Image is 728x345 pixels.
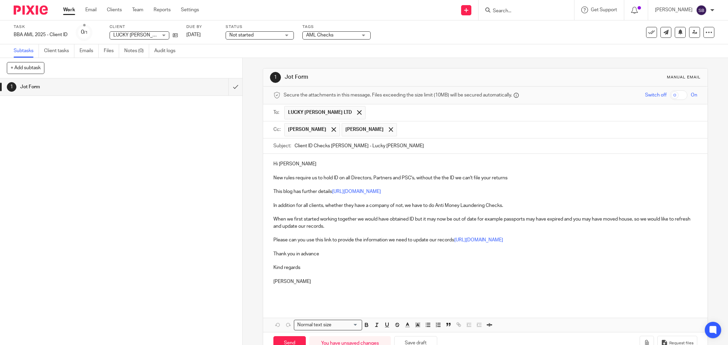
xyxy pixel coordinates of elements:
label: Subject: [273,142,291,149]
a: Client tasks [44,44,74,58]
a: Settings [181,6,199,13]
p: Hi [PERSON_NAME] [273,161,697,167]
label: To: [273,109,281,116]
p: New rules require us to hold ID on all Directors, Partners and PSC's, without the the ID we can't... [273,175,697,181]
div: BBA AML 2025 - Client ID [14,31,68,38]
p: Kind regards [273,264,697,271]
img: Pixie [14,5,48,15]
a: [URL][DOMAIN_NAME] [454,238,503,242]
a: Reports [154,6,171,13]
p: In addition for all clients, whether they have a company of not, we have to do Anti Money Launder... [273,202,697,209]
span: Not started [229,33,254,37]
h1: Jot Form [285,74,500,81]
a: Team [132,6,143,13]
p: Thank you in advance [273,251,697,257]
span: LUCKY [PERSON_NAME] LTD [113,33,177,37]
p: [PERSON_NAME] [655,6,693,13]
span: [DATE] [186,32,201,37]
div: 1 [270,72,281,83]
div: Manual email [667,75,701,80]
a: Emails [80,44,99,58]
div: 1 [7,82,16,92]
small: /1 [84,31,88,34]
h1: Jot Form [20,82,155,92]
label: Client [110,24,178,30]
span: Get Support [591,7,617,12]
a: Email [85,6,97,13]
a: Work [63,6,75,13]
div: Search for option [294,320,362,330]
div: 0 [81,28,88,36]
label: Tags [302,24,371,30]
button: + Add subtask [7,62,44,74]
p: [PERSON_NAME] [273,278,697,285]
span: Normal text size [296,321,333,329]
span: AML Checks [306,33,333,37]
p: This blog has further details [273,188,697,195]
a: Files [104,44,119,58]
a: [URL][DOMAIN_NAME] [332,189,381,194]
p: When we first started working together we would have obtained ID but it may now be out of date fo... [273,216,697,230]
p: Please can you use this link to provide the information we need to update our records [273,237,697,243]
label: Cc: [273,126,281,133]
span: [PERSON_NAME] [288,126,326,133]
a: Clients [107,6,122,13]
span: Switch off [645,92,667,99]
a: Notes (0) [124,44,149,58]
img: svg%3E [696,5,707,16]
a: Audit logs [154,44,181,58]
input: Search [492,8,554,14]
label: Task [14,24,68,30]
label: Due by [186,24,217,30]
span: LUCKY [PERSON_NAME] LTD [288,109,352,116]
span: On [691,92,697,99]
label: Status [226,24,294,30]
span: [PERSON_NAME] [345,126,384,133]
a: Subtasks [14,44,39,58]
span: Secure the attachments in this message. Files exceeding the size limit (10MB) will be secured aut... [284,92,512,99]
input: Search for option [333,321,358,329]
